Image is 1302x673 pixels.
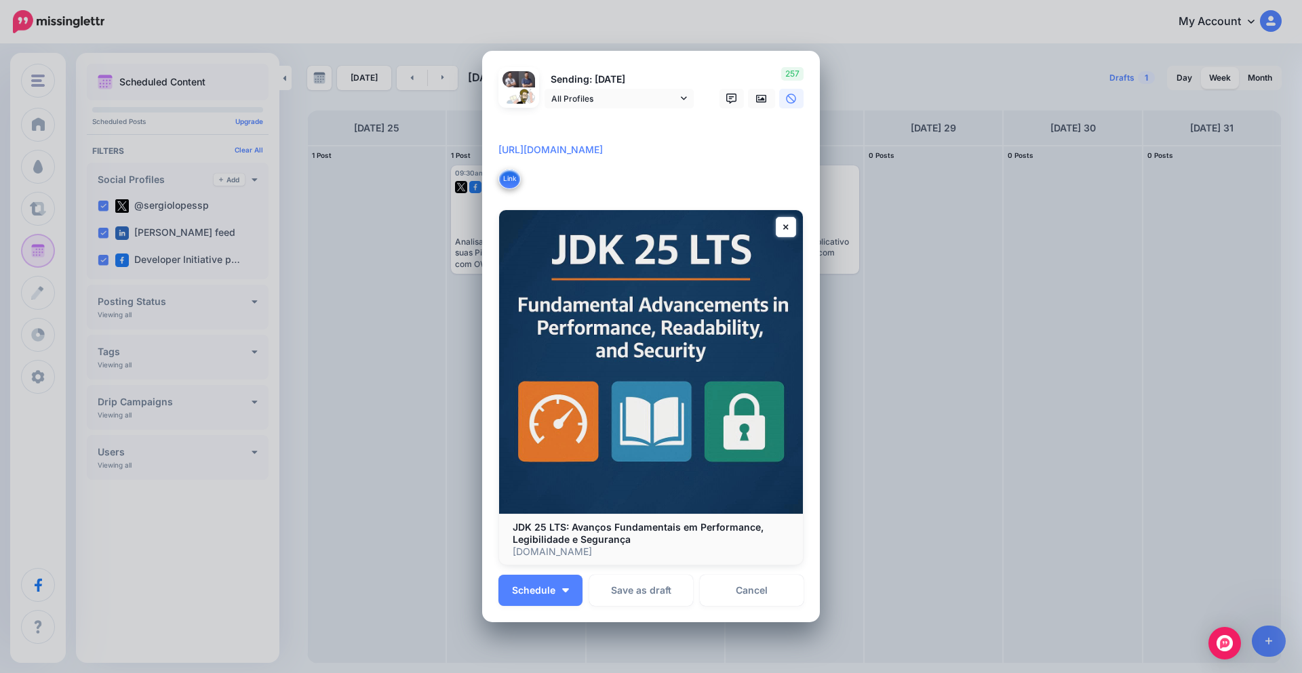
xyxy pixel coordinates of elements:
[513,521,764,545] b: JDK 25 LTS: Avanços Fundamentais em Performance, Legibilidade e Segurança
[502,71,519,87] img: 1745356928895-67863.png
[519,71,535,87] img: 404938064_7577128425634114_8114752557348925942_n-bsa142071.jpg
[499,210,803,514] img: JDK 25 LTS: Avanços Fundamentais em Performance, Legibilidade e Segurança
[545,72,694,87] p: Sending: [DATE]
[781,67,804,81] span: 257
[551,91,677,106] span: All Profiles
[545,89,694,108] a: All Profiles
[498,169,521,189] button: Link
[513,546,789,558] p: [DOMAIN_NAME]
[562,588,569,592] img: arrow-down-white.png
[589,575,693,606] button: Save as draft
[512,586,555,595] span: Schedule
[700,575,804,606] a: Cancel
[1208,627,1241,659] div: Open Intercom Messenger
[498,575,583,606] button: Schedule
[502,87,535,120] img: QppGEvPG-82148.jpg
